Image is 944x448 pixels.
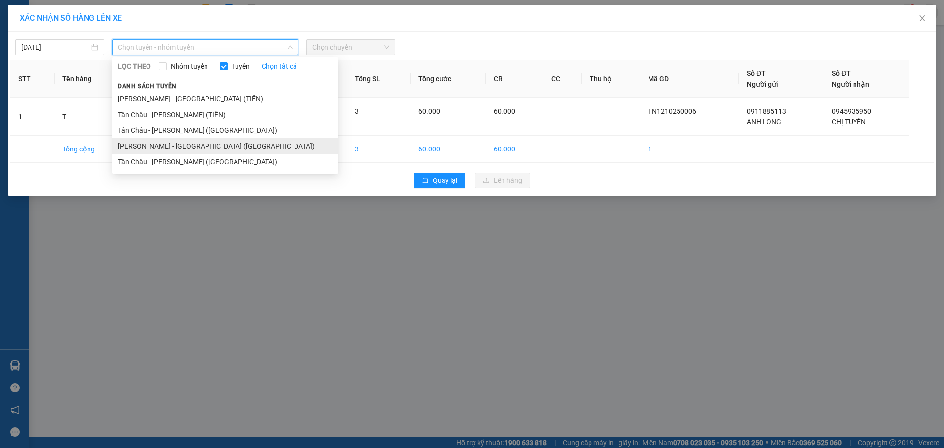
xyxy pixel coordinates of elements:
[10,98,55,136] td: 1
[10,60,55,98] th: STT
[909,5,936,32] button: Close
[118,61,151,72] span: LỌC THEO
[648,107,696,115] span: TN1210250006
[494,107,515,115] span: 60.000
[287,44,293,50] span: down
[411,136,486,163] td: 60.000
[832,80,869,88] span: Người nhận
[137,55,203,64] strong: VP Nhận :
[832,118,866,126] span: CHỊ TUYỀN
[422,177,429,185] span: rollback
[112,82,182,90] span: Danh sách tuyến
[312,40,389,55] span: Chọn chuyến
[747,69,766,77] span: Số ĐT
[91,15,182,35] strong: BIÊN NHẬN
[112,154,338,170] li: Tân Châu - [PERSON_NAME] ([GEOGRAPHIC_DATA])
[167,61,212,72] span: Nhóm tuyến
[918,14,926,22] span: close
[640,136,739,163] td: 1
[832,69,851,77] span: Số ĐT
[747,118,781,126] span: ANH LONG
[112,91,338,107] li: [PERSON_NAME] - [GEOGRAPHIC_DATA] (TIỀN)
[414,173,465,188] button: rollbackQuay lại
[747,107,786,115] span: 0911885113
[55,60,129,98] th: Tên hàng
[347,136,410,163] td: 3
[112,122,338,138] li: Tân Châu - [PERSON_NAME] ([GEOGRAPHIC_DATA])
[112,107,338,122] li: Tân Châu - [PERSON_NAME] (TIỀN)
[21,42,89,53] input: 12/10/2025
[433,175,457,186] span: Quay lại
[137,67,266,74] span: 026 Tản Đà - Lô E, P11, Q5 |
[640,60,739,98] th: Mã GD
[411,60,486,98] th: Tổng cước
[118,40,293,55] span: Chọn tuyến - nhóm tuyến
[418,107,440,115] span: 60.000
[347,60,410,98] th: Tổng SL
[747,80,778,88] span: Người gửi
[543,60,581,98] th: CC
[486,136,544,163] td: 60.000
[3,61,126,76] span: Đường Tràm Chim, [GEOGRAPHIC_DATA], [GEOGRAPHIC_DATA] |
[20,13,122,23] span: XÁC NHẬN SỐ HÀNG LÊN XE
[55,136,129,163] td: Tổng cộng
[228,61,254,72] span: Tuyến
[5,36,85,45] span: Hotline : 1900 633 622
[22,25,68,34] strong: HIỆP THÀNH
[112,138,338,154] li: [PERSON_NAME] - [GEOGRAPHIC_DATA] ([GEOGRAPHIC_DATA])
[355,107,359,115] span: 3
[475,173,530,188] button: uploadLên hàng
[8,5,83,24] strong: CÔNG TY TNHH MTV VẬN TẢI
[486,60,544,98] th: CR
[55,98,129,136] td: T
[262,61,297,72] a: Chọn tất cả
[3,50,74,60] strong: VP Gửi :
[582,60,640,98] th: Thu hộ
[31,49,74,60] span: Tam Nông
[832,107,871,115] span: 0945935950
